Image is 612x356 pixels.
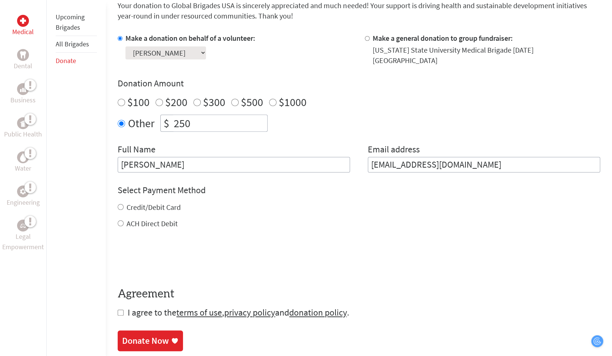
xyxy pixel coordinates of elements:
[118,78,600,89] h4: Donation Amount
[172,115,267,131] input: Enter Amount
[128,307,349,318] span: I agree to the , and .
[373,45,600,66] div: [US_STATE] State University Medical Brigade [DATE] [GEOGRAPHIC_DATA]
[118,0,600,21] p: Your donation to Global Brigades USA is sincerely appreciated and much needed! Your support is dr...
[56,9,97,36] li: Upcoming Brigades
[118,157,350,172] input: Enter Full Name
[224,307,275,318] a: privacy policy
[56,13,85,32] a: Upcoming Brigades
[15,151,31,174] a: WaterWater
[56,40,89,48] a: All Brigades
[125,33,255,43] label: Make a donation on behalf of a volunteer:
[10,83,36,105] a: BusinessBusiness
[15,163,31,174] p: Water
[14,49,32,71] a: DentalDental
[203,95,225,109] label: $300
[20,18,26,24] img: Medical
[373,33,513,43] label: Make a general donation to group fundraiser:
[20,86,26,92] img: Business
[7,197,40,208] p: Engineering
[127,219,178,228] label: ACH Direct Debit
[17,49,29,61] div: Dental
[122,335,169,347] div: Donate Now
[20,119,26,127] img: Public Health
[4,117,42,139] a: Public HealthPublic Health
[279,95,307,109] label: $1000
[368,157,600,172] input: Your Email
[128,115,154,132] label: Other
[12,15,34,37] a: MedicalMedical
[127,202,181,212] label: Credit/Debit Card
[1,220,45,252] a: Legal EmpowermentLegal Empowerment
[161,115,172,131] div: $
[176,307,222,318] a: terms of use
[20,153,26,161] img: Water
[127,95,150,109] label: $100
[17,185,29,197] div: Engineering
[17,83,29,95] div: Business
[20,223,26,228] img: Legal Empowerment
[118,144,156,157] label: Full Name
[289,307,347,318] a: donation policy
[17,15,29,27] div: Medical
[17,151,29,163] div: Water
[20,188,26,194] img: Engineering
[118,287,600,301] h4: Agreement
[56,53,97,69] li: Donate
[14,61,32,71] p: Dental
[118,184,600,196] h4: Select Payment Method
[118,244,230,273] iframe: reCAPTCHA
[241,95,263,109] label: $500
[368,144,420,157] label: Email address
[4,129,42,139] p: Public Health
[17,117,29,129] div: Public Health
[17,220,29,231] div: Legal Empowerment
[56,36,97,53] li: All Brigades
[118,330,183,351] a: Donate Now
[165,95,187,109] label: $200
[56,56,76,65] a: Donate
[20,51,26,58] img: Dental
[7,185,40,208] a: EngineeringEngineering
[12,27,34,37] p: Medical
[10,95,36,105] p: Business
[1,231,45,252] p: Legal Empowerment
